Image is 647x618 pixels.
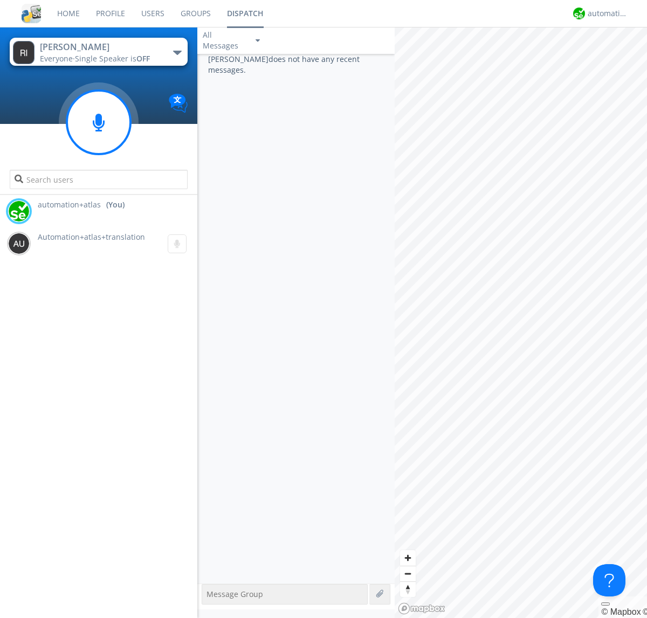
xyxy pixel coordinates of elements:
[588,8,628,19] div: automation+atlas
[197,54,395,584] div: [PERSON_NAME] does not have any recent messages.
[573,8,585,19] img: d2d01cd9b4174d08988066c6d424eccd
[203,30,246,51] div: All Messages
[400,550,416,566] button: Zoom in
[400,581,416,597] button: Reset bearing to north
[22,4,41,23] img: cddb5a64eb264b2086981ab96f4c1ba7
[10,170,187,189] input: Search users
[10,38,187,66] button: [PERSON_NAME]Everyone·Single Speaker isOFF
[40,41,161,53] div: [PERSON_NAME]
[256,39,260,42] img: caret-down-sm.svg
[136,53,150,64] span: OFF
[75,53,150,64] span: Single Speaker is
[8,233,30,254] img: 373638.png
[593,564,625,596] iframe: Toggle Customer Support
[38,232,145,242] span: Automation+atlas+translation
[400,566,416,581] span: Zoom out
[38,199,101,210] span: automation+atlas
[8,200,30,222] img: d2d01cd9b4174d08988066c6d424eccd
[106,199,125,210] div: (You)
[398,602,445,615] a: Mapbox logo
[601,607,641,616] a: Mapbox
[601,602,610,606] button: Toggle attribution
[169,94,188,113] img: Translation enabled
[400,566,416,581] button: Zoom out
[13,41,35,64] img: 373638.png
[40,53,161,64] div: Everyone ·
